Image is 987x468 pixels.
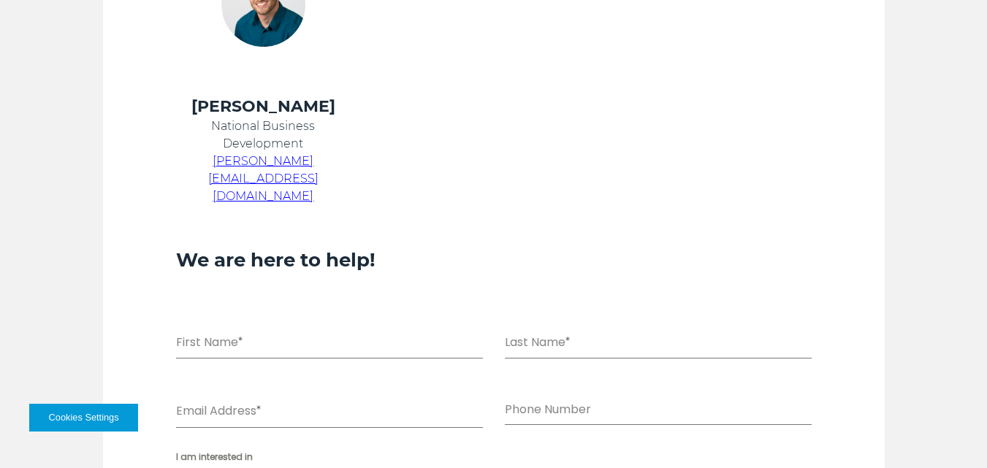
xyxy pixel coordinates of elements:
h3: We are here to help! [176,248,812,272]
a: [PERSON_NAME][EMAIL_ADDRESS][DOMAIN_NAME] [208,154,319,203]
p: National Business Development [176,118,351,153]
button: Cookies Settings [29,404,138,431]
h4: [PERSON_NAME] [176,96,351,118]
span: I am interested in [176,450,812,464]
